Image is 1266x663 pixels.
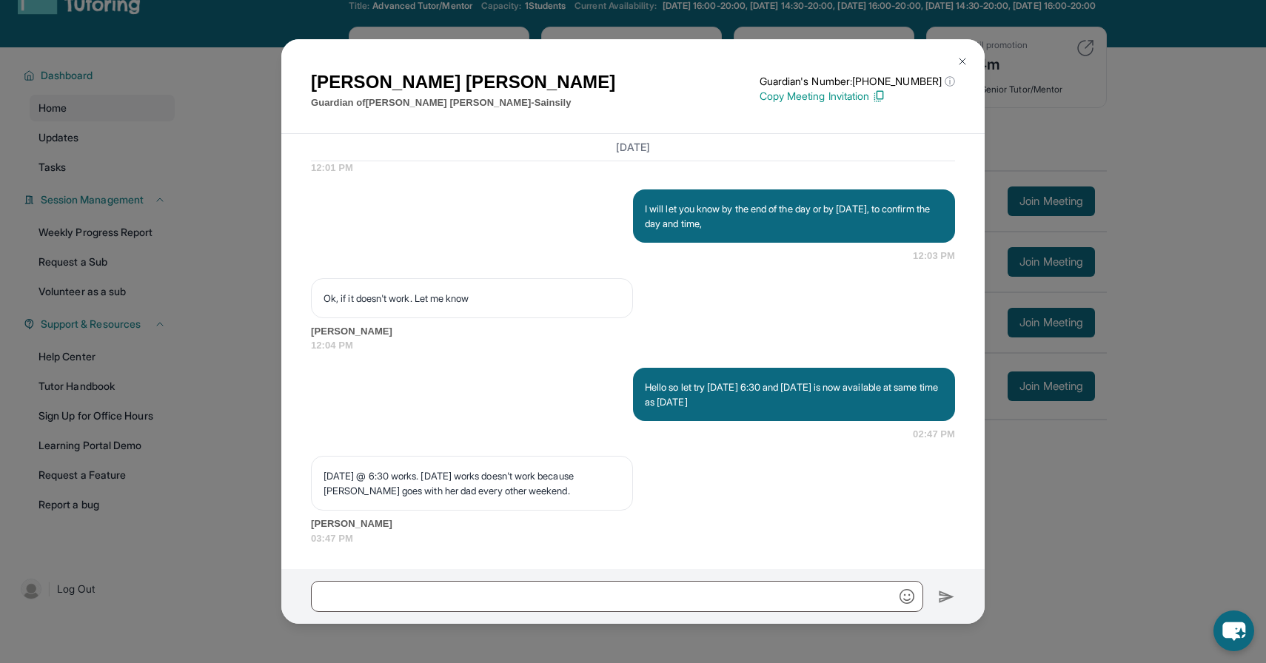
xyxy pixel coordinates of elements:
[311,69,615,95] h1: [PERSON_NAME] [PERSON_NAME]
[311,161,955,175] span: 12:01 PM
[645,201,943,231] p: I will let you know by the end of the day or by [DATE], to confirm the day and time,
[311,516,955,531] span: [PERSON_NAME]
[311,95,615,110] p: Guardian of [PERSON_NAME] [PERSON_NAME]-Sainsily
[872,90,885,103] img: Copy Icon
[311,531,955,546] span: 03:47 PM
[900,589,914,604] img: Emoji
[324,291,620,306] p: Ok, if it doesn't work. Let me know
[913,427,955,442] span: 02:47 PM
[938,588,955,606] img: Send icon
[311,324,955,339] span: [PERSON_NAME]
[945,74,955,89] span: ⓘ
[311,338,955,353] span: 12:04 PM
[760,74,955,89] p: Guardian's Number: [PHONE_NUMBER]
[645,380,943,409] p: Hello so let try [DATE] 6:30 and [DATE] is now available at same time as [DATE]
[957,55,968,67] img: Close Icon
[913,249,955,263] span: 12:03 PM
[311,140,955,155] h3: [DATE]
[324,468,620,498] p: [DATE] @ 6:30 works. [DATE] works doesn't work because [PERSON_NAME] goes with her dad every othe...
[1213,610,1254,651] button: chat-button
[760,89,955,104] p: Copy Meeting Invitation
